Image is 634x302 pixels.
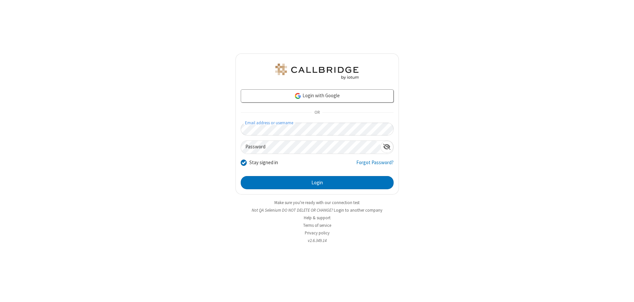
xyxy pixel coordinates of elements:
img: QA Selenium DO NOT DELETE OR CHANGE [274,64,360,79]
a: Privacy policy [305,230,330,236]
a: Terms of service [303,223,331,228]
a: Make sure you're ready with our connection test [274,200,360,205]
button: Login [241,176,394,189]
input: Password [241,141,380,154]
input: Email address or username [241,123,394,136]
li: v2.6.349.14 [235,237,399,244]
label: Stay signed in [249,159,278,166]
a: Help & support [304,215,331,221]
a: Forgot Password? [356,159,394,171]
img: google-icon.png [294,92,301,100]
button: Login to another company [334,207,382,213]
li: Not QA Selenium DO NOT DELETE OR CHANGE? [235,207,399,213]
div: Show password [380,141,393,153]
a: Login with Google [241,89,394,103]
span: OR [312,108,322,117]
